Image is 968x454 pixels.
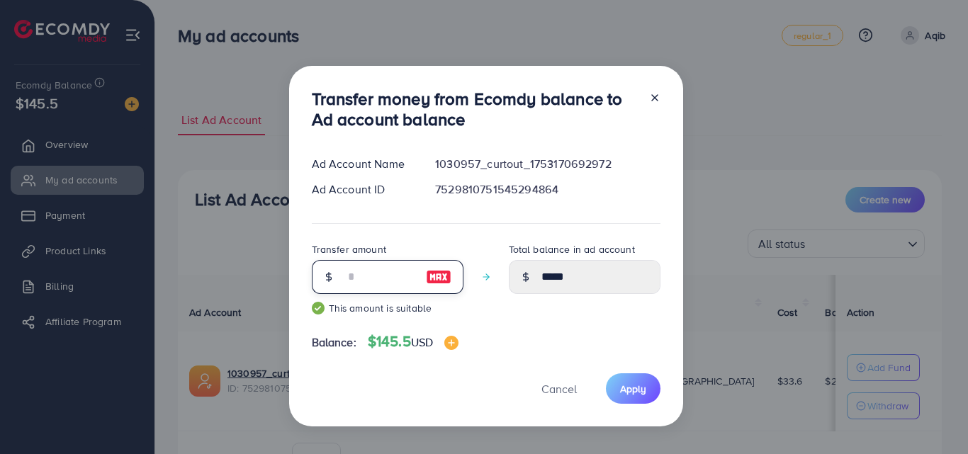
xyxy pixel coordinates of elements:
iframe: Chat [908,390,957,443]
div: 7529810751545294864 [424,181,671,198]
span: Cancel [541,381,577,397]
small: This amount is suitable [312,301,463,315]
label: Transfer amount [312,242,386,256]
div: Ad Account ID [300,181,424,198]
h4: $145.5 [368,333,458,351]
img: image [444,336,458,350]
div: 1030957_curtout_1753170692972 [424,156,671,172]
label: Total balance in ad account [509,242,635,256]
span: Balance: [312,334,356,351]
span: USD [411,334,433,350]
h3: Transfer money from Ecomdy balance to Ad account balance [312,89,638,130]
button: Apply [606,373,660,404]
img: guide [312,302,325,314]
button: Cancel [524,373,595,404]
div: Ad Account Name [300,156,424,172]
span: Apply [620,382,646,396]
img: image [426,268,451,285]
